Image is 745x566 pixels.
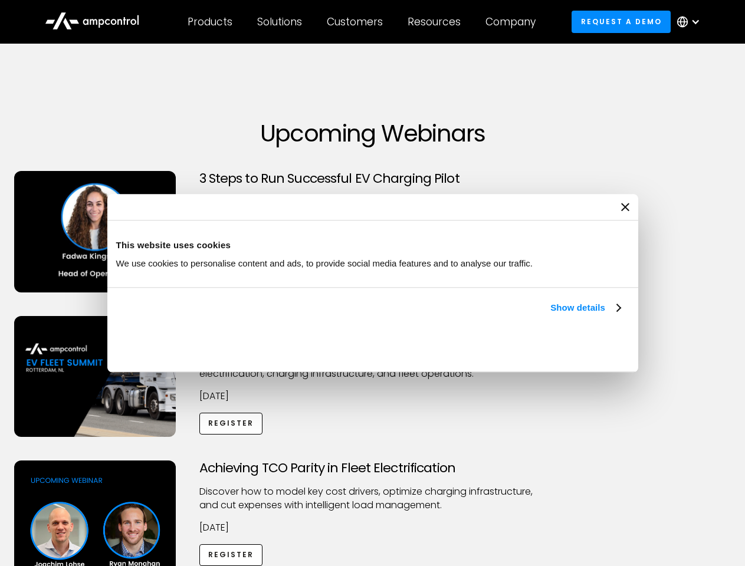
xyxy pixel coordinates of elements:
[199,485,546,512] p: Discover how to model key cost drivers, optimize charging infrastructure, and cut expenses with i...
[257,15,302,28] div: Solutions
[485,15,536,28] div: Company
[550,301,620,315] a: Show details
[199,413,263,435] a: Register
[199,390,546,403] p: [DATE]
[14,119,731,147] h1: Upcoming Webinars
[572,11,671,32] a: Request a demo
[199,460,546,476] h3: Achieving TCO Parity in Fleet Electrification
[408,15,461,28] div: Resources
[116,258,533,268] span: We use cookies to personalise content and ads, to provide social media features and to analyse ou...
[327,15,383,28] div: Customers
[188,15,232,28] div: Products
[199,521,546,534] p: [DATE]
[455,328,625,363] button: Okay
[621,203,629,211] button: Close banner
[199,171,546,186] h3: 3 Steps to Run Successful EV Charging Pilot
[116,238,629,252] div: This website uses cookies
[199,544,263,566] a: Register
